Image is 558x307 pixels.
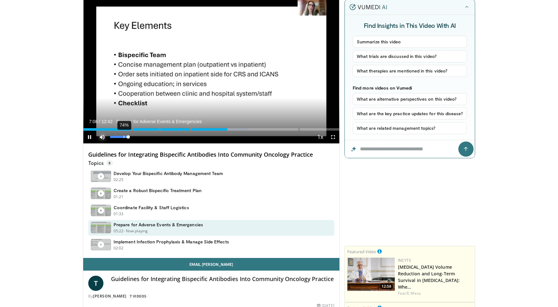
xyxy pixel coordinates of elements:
[347,258,395,291] a: 12:58
[110,136,128,138] div: Volume Level
[96,131,108,143] button: Mute
[353,50,467,62] button: What trials are discussed in this video?
[353,122,467,134] button: What are related management topics?
[83,258,339,271] a: Email [PERSON_NAME]
[406,291,421,296] a: R. Mesa
[88,276,103,291] a: T
[114,211,124,217] p: 01:33
[83,131,96,143] button: Pause
[398,258,411,263] a: Incyte
[353,93,467,105] button: What are alternative perspectives on this video?
[380,284,393,289] span: 12:58
[83,128,339,131] div: Progress Bar
[127,294,148,299] a: 7 Videos
[353,108,467,120] button: What are the key practice updates for this disease?
[114,245,124,251] p: 02:02
[362,163,457,242] iframe: Advertisement
[345,140,475,158] input: Question for the AI
[111,276,334,283] h4: Guidelines for Integrating Bispecific Antibodies Into Community Oncology Practice
[347,249,376,254] small: Featured Video
[114,205,189,210] h4: Coordinate Facility & Staff Logistics
[88,293,334,299] div: By
[353,36,467,48] button: Summarize this video
[88,160,113,166] p: Topics
[353,21,467,29] h4: Find Insights in This Video With AI
[102,119,113,124] span: 12:42
[114,194,124,200] p: 01:21
[398,291,472,296] div: Feat.
[350,4,387,10] img: vumedi-ai-logo.v2.svg
[114,177,124,183] p: 02:25
[106,160,113,166] span: 5
[124,228,148,234] p: - Now playing
[353,65,467,77] button: What therapies are mentioned in this video?
[114,228,124,234] p: 05:22
[116,119,202,124] span: Prepare for Adverse Events & Emergencies
[89,119,97,124] span: 7:08
[327,131,339,143] button: Fullscreen
[88,151,334,158] h4: Guidelines for Integrating Bispecific Antibodies Into Community Oncology Practice
[114,239,229,245] h4: Implement Infection Prophylaxis & Manage Side Effects
[93,293,127,299] a: [PERSON_NAME]
[353,85,467,91] p: Find more videos on Vumedi
[99,119,100,124] span: /
[114,222,203,228] h4: Prepare for Adverse Events & Emergencies
[114,171,223,176] h4: Develop Your Bispecific Antibody Management Team
[114,188,201,193] h4: Create a Robust Bispecific Treatment Plan
[347,258,395,291] img: 7350bff6-2067-41fe-9408-af54c6d3e836.png.150x105_q85_crop-smart_upscale.png
[398,264,460,290] a: [MEDICAL_DATA] Volume Reduction and Long-Term Survival in [MEDICAL_DATA]: Whe…
[314,131,327,143] button: Playback Rate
